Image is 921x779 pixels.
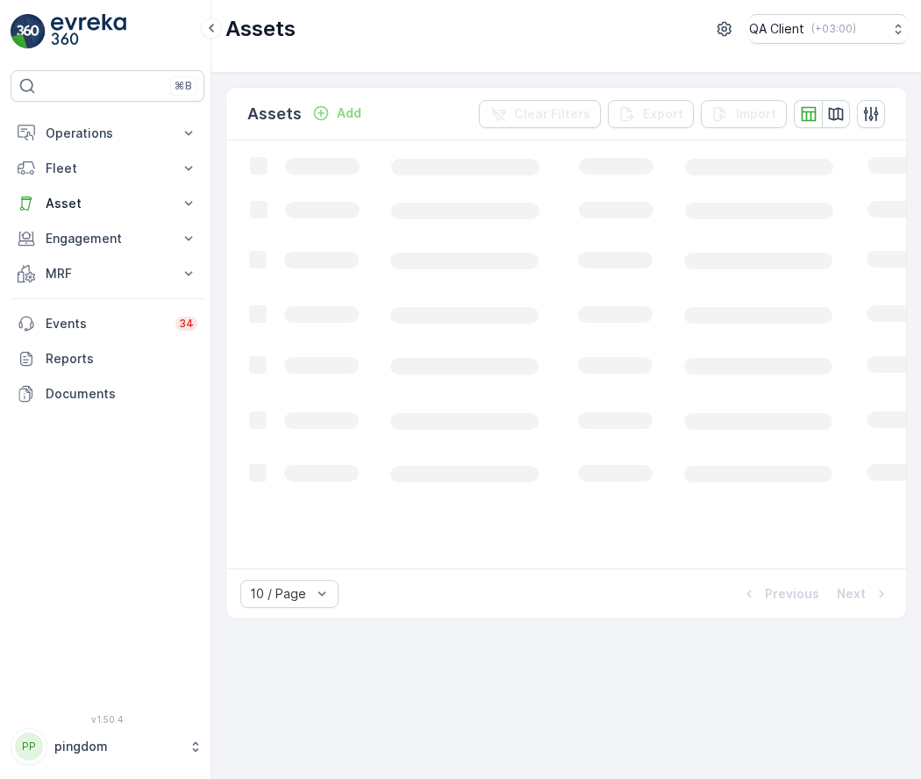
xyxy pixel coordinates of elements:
[11,151,204,186] button: Fleet
[46,195,169,212] p: Asset
[11,256,204,291] button: MRF
[225,15,296,43] p: Assets
[765,585,819,603] p: Previous
[179,317,194,331] p: 34
[11,14,46,49] img: logo
[46,385,197,403] p: Documents
[54,738,180,755] p: pingdom
[46,160,169,177] p: Fleet
[305,103,368,124] button: Add
[46,350,197,368] p: Reports
[11,116,204,151] button: Operations
[736,105,776,123] p: Import
[11,376,204,411] a: Documents
[46,315,165,332] p: Events
[739,583,821,604] button: Previous
[11,186,204,221] button: Asset
[11,714,204,725] span: v 1.50.4
[835,583,892,604] button: Next
[811,22,856,36] p: ( +03:00 )
[701,100,787,128] button: Import
[643,105,683,123] p: Export
[337,104,361,122] p: Add
[479,100,601,128] button: Clear Filters
[175,79,192,93] p: ⌘B
[11,306,204,341] a: Events34
[51,14,126,49] img: logo_light-DOdMpM7g.png
[837,585,866,603] p: Next
[749,20,804,38] p: QA Client
[46,265,169,282] p: MRF
[11,728,204,765] button: PPpingdom
[749,14,907,44] button: QA Client(+03:00)
[247,102,302,126] p: Assets
[46,125,169,142] p: Operations
[46,230,169,247] p: Engagement
[15,733,43,761] div: PP
[11,221,204,256] button: Engagement
[11,341,204,376] a: Reports
[514,105,590,123] p: Clear Filters
[608,100,694,128] button: Export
